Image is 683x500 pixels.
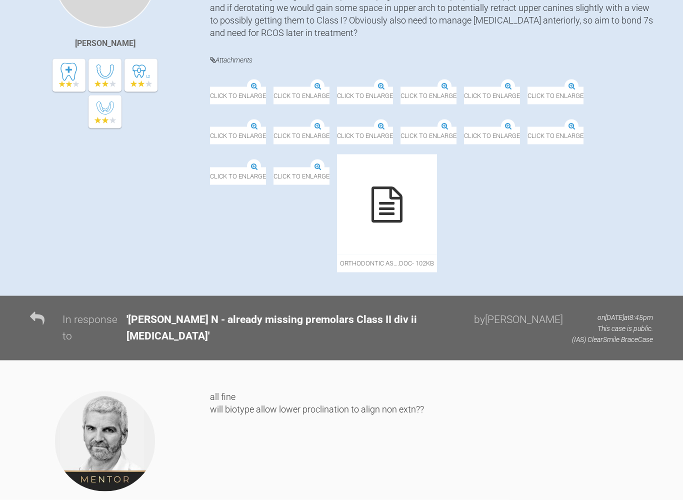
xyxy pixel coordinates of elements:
span: Click to enlarge [527,127,583,144]
div: In response to [62,311,124,345]
span: Click to enlarge [273,167,329,185]
span: orthodontic As….doc - 102KB [337,254,437,272]
span: Click to enlarge [400,87,456,104]
h4: Attachments [210,54,653,66]
span: Click to enlarge [527,87,583,104]
div: by [PERSON_NAME] [474,311,563,345]
span: Click to enlarge [464,127,520,144]
span: Click to enlarge [337,87,393,104]
p: on [DATE] at 8:45pm [572,312,653,323]
span: Click to enlarge [400,127,456,144]
span: Click to enlarge [210,167,266,185]
img: Ross Hobson [54,390,156,492]
span: Click to enlarge [210,127,266,144]
div: [PERSON_NAME] [75,37,135,50]
span: Click to enlarge [464,87,520,104]
span: Click to enlarge [273,127,329,144]
span: Click to enlarge [337,127,393,144]
span: Click to enlarge [210,87,266,104]
p: This case is public. [572,323,653,334]
span: Click to enlarge [273,87,329,104]
div: ' [PERSON_NAME] N - already missing premolars Class II div ii [MEDICAL_DATA] ' [126,311,471,345]
p: (IAS) ClearSmile Brace Case [572,334,653,345]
